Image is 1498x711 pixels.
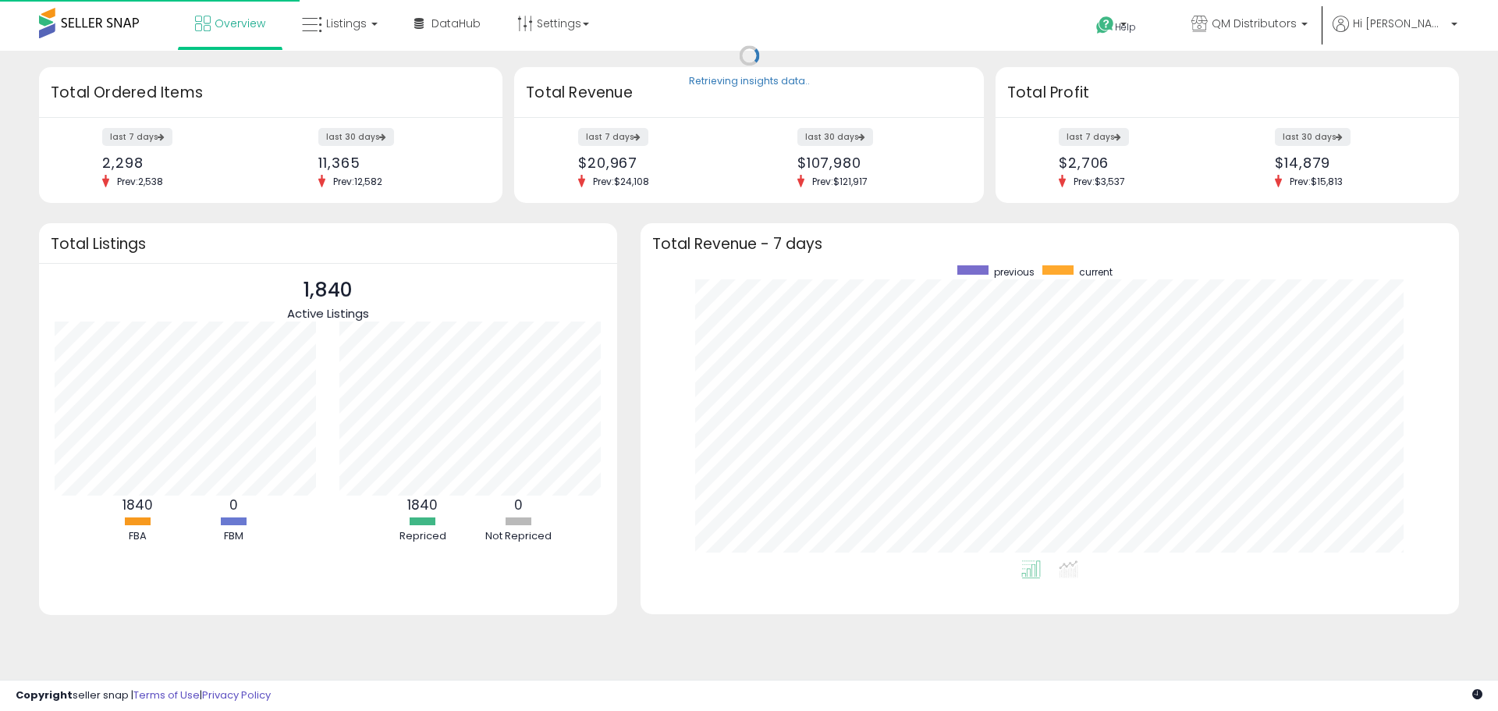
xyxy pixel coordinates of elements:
[585,175,657,188] span: Prev: $24,108
[1212,16,1297,31] span: QM Distributors
[326,16,367,31] span: Listings
[578,155,737,171] div: $20,967
[652,238,1447,250] h3: Total Revenue - 7 days
[1059,128,1129,146] label: last 7 days
[472,529,566,544] div: Not Repriced
[1084,4,1166,51] a: Help
[689,75,810,89] div: Retrieving insights data..
[431,16,481,31] span: DataHub
[122,496,153,514] b: 1840
[109,175,171,188] span: Prev: 2,538
[325,175,390,188] span: Prev: 12,582
[287,276,369,305] p: 1,840
[797,155,957,171] div: $107,980
[51,238,605,250] h3: Total Listings
[994,265,1035,279] span: previous
[578,128,648,146] label: last 7 days
[1333,16,1457,51] a: Hi [PERSON_NAME]
[1282,175,1351,188] span: Prev: $15,813
[202,688,271,702] a: Privacy Policy
[797,128,873,146] label: last 30 days
[91,529,184,544] div: FBA
[1066,175,1133,188] span: Prev: $3,537
[133,688,200,702] a: Terms of Use
[318,155,475,171] div: 11,365
[514,496,523,514] b: 0
[318,128,394,146] label: last 30 days
[376,529,470,544] div: Repriced
[215,16,265,31] span: Overview
[1275,128,1351,146] label: last 30 days
[287,305,369,322] span: Active Listings
[102,128,172,146] label: last 7 days
[16,688,73,702] strong: Copyright
[1007,82,1447,104] h3: Total Profit
[1079,265,1113,279] span: current
[804,175,875,188] span: Prev: $121,917
[1275,155,1432,171] div: $14,879
[186,529,280,544] div: FBM
[1059,155,1216,171] div: $2,706
[51,82,491,104] h3: Total Ordered Items
[526,82,972,104] h3: Total Revenue
[102,155,259,171] div: 2,298
[1095,16,1115,35] i: Get Help
[407,496,438,514] b: 1840
[1353,16,1447,31] span: Hi [PERSON_NAME]
[16,688,271,703] div: seller snap | |
[1115,20,1136,34] span: Help
[229,496,238,514] b: 0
